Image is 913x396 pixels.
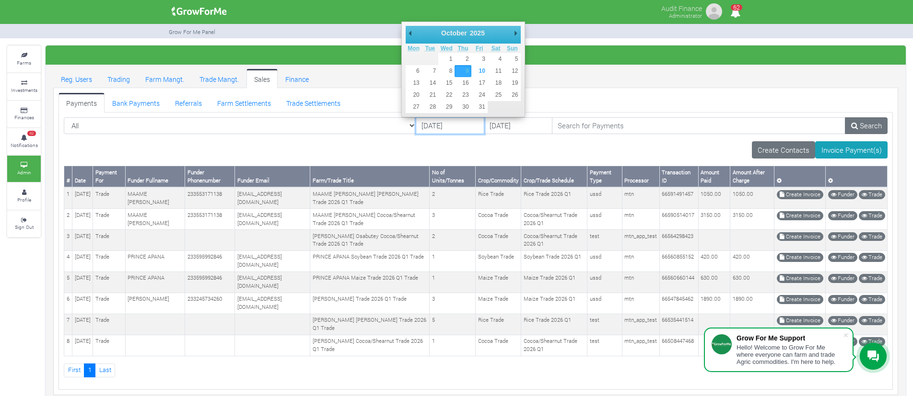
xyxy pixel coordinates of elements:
[422,65,438,77] button: 7
[125,209,185,230] td: MAAME [PERSON_NAME]
[476,230,521,251] td: Cocoa Trade
[235,209,310,230] td: [EMAIL_ADDRESS][DOMAIN_NAME]
[93,209,126,230] td: Trade
[185,209,235,230] td: 233553171138
[64,230,72,251] td: 3
[138,69,192,88] a: Farm Mangt.
[698,166,730,187] th: Amount Paid
[105,93,167,112] a: Bank Payments
[659,187,698,208] td: 66591491457
[859,295,885,304] a: Trade
[552,117,846,135] input: Search for Payments
[521,230,587,251] td: Cocoa/Shearnut Trade 2026 Q1
[310,250,430,272] td: PRINCE APANA Soybean Trade 2026 Q1 Trade
[408,45,420,52] abbr: Monday
[730,293,774,314] td: 1890.00
[659,209,698,230] td: 66590514017
[622,166,659,187] th: Processor
[622,209,659,230] td: mtn
[471,53,488,65] button: 3
[730,187,774,208] td: 1050.00
[659,166,698,187] th: Transaction ID
[125,250,185,272] td: PRINCE APANA
[730,166,774,187] th: Amount After Charge
[406,65,422,77] button: 6
[72,272,93,293] td: [DATE]
[64,209,72,230] td: 2
[430,230,476,251] td: 2
[511,26,521,40] button: Next Month
[521,293,587,314] td: Maize Trade 2026 Q1
[441,45,453,52] abbr: Wednesday
[587,272,622,293] td: ussd
[310,187,430,208] td: MAAME [PERSON_NAME] [PERSON_NAME] Trade 2026 Q1 Trade
[488,53,504,65] button: 4
[828,316,857,325] a: Funder
[93,166,126,187] th: Payment For
[64,363,84,377] a: First
[587,187,622,208] td: ussd
[7,211,41,237] a: Sign Out
[622,230,659,251] td: mtn_app_test
[521,187,587,208] td: Rice Trade 2026 Q1
[7,73,41,100] a: Investments
[416,117,484,135] input: DD/MM/YYYY
[235,293,310,314] td: [EMAIL_ADDRESS][DOMAIN_NAME]
[185,187,235,208] td: 233553171138
[17,169,31,176] small: Admin
[737,334,843,342] div: Grow For Me Support
[587,209,622,230] td: ussd
[185,250,235,272] td: 233595992846
[235,187,310,208] td: [EMAIL_ADDRESS][DOMAIN_NAME]
[777,295,823,304] a: Create Invoice
[53,69,100,88] a: Reg. Users
[168,2,230,21] img: growforme image
[438,65,455,77] button: 8
[488,89,504,101] button: 25
[430,335,476,356] td: 1
[752,141,816,158] a: Create Contacts
[95,363,115,377] a: Last
[11,142,38,148] small: Notifications
[310,272,430,293] td: PRINCE APANA Maize Trade 2026 Q1 Trade
[455,65,471,77] button: 9
[406,89,422,101] button: 20
[430,293,476,314] td: 3
[726,9,745,18] a: 62
[17,196,31,203] small: Profile
[698,272,730,293] td: 630.00
[64,293,72,314] td: 6
[507,45,518,52] abbr: Sunday
[100,69,138,88] a: Trading
[659,314,698,335] td: 66535441514
[125,166,185,187] th: Funder Fullname
[72,314,93,335] td: [DATE]
[406,26,415,40] button: Previous Month
[587,230,622,251] td: test
[185,272,235,293] td: 233595992846
[476,335,521,356] td: Cocoa Trade
[622,187,659,208] td: mtn
[587,293,622,314] td: ussd
[7,101,41,127] a: Finances
[169,28,215,35] small: Grow For Me Panel
[622,272,659,293] td: mtn
[488,77,504,89] button: 18
[125,293,185,314] td: [PERSON_NAME]
[587,166,622,187] th: Payment Type
[476,314,521,335] td: Rice Trade
[15,224,34,230] small: Sign Out
[440,26,468,40] div: October
[235,272,310,293] td: [EMAIL_ADDRESS][DOMAIN_NAME]
[471,89,488,101] button: 24
[468,26,486,40] div: 2025
[777,211,823,220] a: Create Invoice
[422,89,438,101] button: 21
[828,211,857,220] a: Funder
[17,59,31,66] small: Farms
[125,187,185,208] td: MAAME [PERSON_NAME]
[430,187,476,208] td: 2
[27,131,36,136] span: 62
[476,293,521,314] td: Maize Trade
[430,314,476,335] td: 5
